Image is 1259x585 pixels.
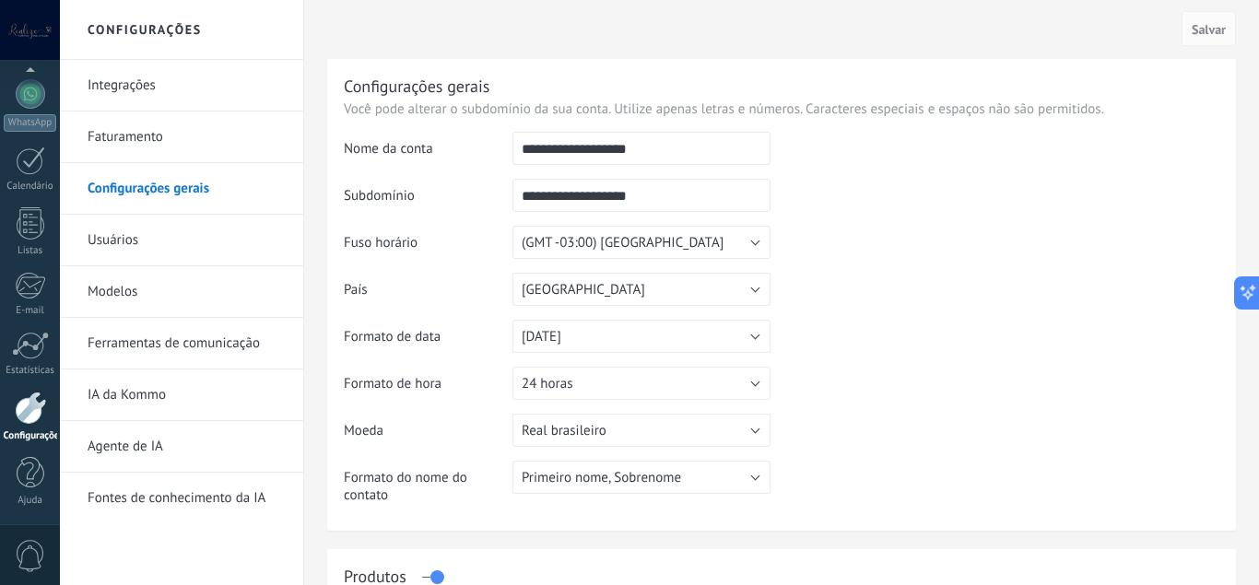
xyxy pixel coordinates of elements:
[344,461,512,518] td: Formato do nome do contato
[344,132,512,179] td: Nome da conta
[344,273,512,320] td: País
[88,369,285,421] a: IA da Kommo
[344,367,512,414] td: Formato de hora
[344,76,489,97] div: Configurações gerais
[344,320,512,367] td: Formato de data
[60,111,303,163] li: Faturamento
[522,328,561,345] span: [DATE]
[344,179,512,226] td: Subdomínio
[60,60,303,111] li: Integrações
[60,421,303,473] li: Agente de IA
[1192,23,1226,36] span: Salvar
[60,215,303,266] li: Usuários
[4,365,57,377] div: Estatísticas
[4,181,57,193] div: Calendário
[4,430,57,442] div: Configurações
[88,473,285,524] a: Fontes de conhecimento da IA
[88,421,285,473] a: Agente de IA
[522,422,606,439] span: Real brasileiro
[60,318,303,369] li: Ferramentas de comunicação
[4,495,57,507] div: Ajuda
[344,414,512,461] td: Moeda
[512,273,771,306] button: [GEOGRAPHIC_DATA]
[88,318,285,369] a: Ferramentas de comunicação
[512,461,771,494] button: Primeiro nome, Sobrenome
[522,469,681,486] span: Primeiro nome, Sobrenome
[4,114,56,132] div: WhatsApp
[4,245,57,257] div: Listas
[60,473,303,523] li: Fontes de conhecimento da IA
[88,163,285,215] a: Configurações gerais
[88,266,285,318] a: Modelos
[344,226,512,273] td: Fuso horário
[512,367,771,400] button: 24 horas
[88,111,285,163] a: Faturamento
[522,375,572,392] span: 24 horas
[344,100,1219,118] p: Você pode alterar o subdomínio da sua conta. Utilize apenas letras e números. Caracteres especiai...
[4,305,57,317] div: E-mail
[60,369,303,421] li: IA da Kommo
[522,281,645,298] span: [GEOGRAPHIC_DATA]
[88,60,285,111] a: Integrações
[60,163,303,215] li: Configurações gerais
[522,234,724,252] span: (GMT -03:00) [GEOGRAPHIC_DATA]
[60,266,303,318] li: Modelos
[1182,11,1236,46] button: Salvar
[512,226,771,259] button: (GMT -03:00) [GEOGRAPHIC_DATA]
[88,215,285,266] a: Usuários
[512,320,771,353] button: [DATE]
[512,414,771,447] button: Real brasileiro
